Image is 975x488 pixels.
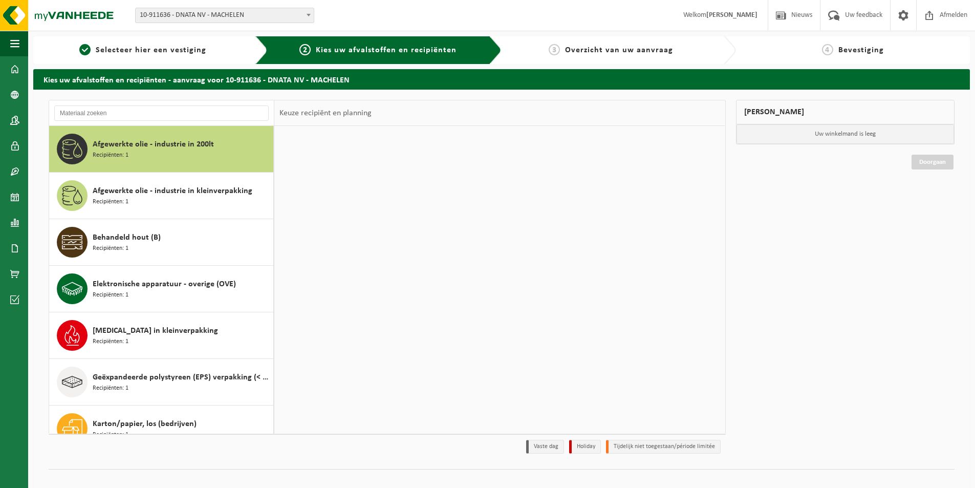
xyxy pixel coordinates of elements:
[79,44,91,55] span: 1
[569,440,601,454] li: Holiday
[33,69,970,89] h2: Kies uw afvalstoffen en recipiënten - aanvraag voor 10-911636 - DNATA NV - MACHELEN
[54,105,269,121] input: Materiaal zoeken
[49,173,274,219] button: Afgewerkte olie - industrie in kleinverpakking Recipiënten: 1
[49,266,274,312] button: Elektronische apparatuur - overige (OVE) Recipiënten: 1
[706,11,757,19] strong: [PERSON_NAME]
[316,46,457,54] span: Kies uw afvalstoffen en recipiënten
[736,124,955,144] p: Uw winkelmand is leeg
[38,44,247,56] a: 1Selecteer hier een vestiging
[549,44,560,55] span: 3
[912,155,954,169] a: Doorgaan
[49,219,274,266] button: Behandeld hout (B) Recipiënten: 1
[822,44,833,55] span: 4
[49,359,274,406] button: Geëxpandeerde polystyreen (EPS) verpakking (< 1 m² per stuk), recycleerbaar Recipiënten: 1
[93,197,128,207] span: Recipiënten: 1
[93,384,128,393] span: Recipiënten: 1
[274,100,377,126] div: Keuze recipiënt en planning
[49,312,274,359] button: [MEDICAL_DATA] in kleinverpakking Recipiënten: 1
[606,440,721,454] li: Tijdelijk niet toegestaan/période limitée
[93,244,128,253] span: Recipiënten: 1
[93,430,128,440] span: Recipiënten: 1
[93,231,161,244] span: Behandeld hout (B)
[838,46,884,54] span: Bevestiging
[299,44,311,55] span: 2
[49,126,274,173] button: Afgewerkte olie - industrie in 200lt Recipiënten: 1
[93,371,271,384] span: Geëxpandeerde polystyreen (EPS) verpakking (< 1 m² per stuk), recycleerbaar
[93,278,236,290] span: Elektronische apparatuur - overige (OVE)
[736,100,955,124] div: [PERSON_NAME]
[93,337,128,347] span: Recipiënten: 1
[93,418,197,430] span: Karton/papier, los (bedrijven)
[565,46,673,54] span: Overzicht van uw aanvraag
[93,325,218,337] span: [MEDICAL_DATA] in kleinverpakking
[526,440,564,454] li: Vaste dag
[93,185,252,197] span: Afgewerkte olie - industrie in kleinverpakking
[135,8,314,23] span: 10-911636 - DNATA NV - MACHELEN
[93,138,214,151] span: Afgewerkte olie - industrie in 200lt
[93,290,128,300] span: Recipiënten: 1
[96,46,206,54] span: Selecteer hier een vestiging
[49,406,274,452] button: Karton/papier, los (bedrijven) Recipiënten: 1
[93,151,128,160] span: Recipiënten: 1
[136,8,314,23] span: 10-911636 - DNATA NV - MACHELEN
